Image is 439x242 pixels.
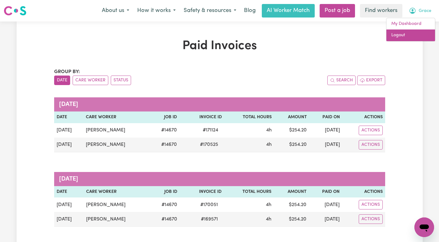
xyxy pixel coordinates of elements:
th: Care Worker [83,111,149,123]
th: Actions [342,111,385,123]
th: Date [54,111,84,123]
span: 4 hours [266,142,272,147]
span: # 169571 [197,216,221,223]
caption: [DATE] [54,172,385,186]
td: $ 254.20 [274,197,309,212]
td: $ 254.20 [274,123,309,138]
th: Amount [274,111,309,123]
a: Find workers [360,4,402,18]
td: # 14670 [149,212,180,227]
td: [DATE] [309,138,342,152]
th: Invoice ID [180,186,224,198]
th: Job ID [149,186,180,198]
td: [DATE] [54,197,84,212]
th: Total Hours [224,186,274,198]
button: sort invoices by date [54,76,70,85]
th: Paid On [309,111,342,123]
td: [DATE] [54,212,84,227]
a: Blog [240,4,259,18]
th: Care Worker [84,186,149,198]
td: # 14670 [149,197,180,212]
th: Total Hours [224,111,274,123]
td: $ 254.20 [274,212,309,227]
a: Careseekers logo [4,4,26,18]
button: Actions [359,140,383,150]
span: # 170525 [196,141,222,148]
td: [PERSON_NAME] [83,138,149,152]
span: Group by: [54,69,80,74]
span: 4 hours [266,202,271,207]
td: [PERSON_NAME] [84,197,149,212]
a: AI Worker Match [262,4,315,18]
caption: [DATE] [54,97,385,111]
div: My Account [386,18,435,41]
img: Careseekers logo [4,5,26,16]
td: # 14670 [149,138,179,152]
button: My Account [405,4,435,17]
button: sort invoices by care worker [73,76,108,85]
a: Post a job [320,4,355,18]
button: Search [327,76,356,85]
th: Paid On [309,186,342,198]
span: 4 hours [266,217,271,222]
td: [DATE] [309,197,342,212]
td: [PERSON_NAME] [83,123,149,138]
button: Actions [359,126,383,135]
button: Actions [359,200,383,209]
button: Export [357,76,385,85]
td: [DATE] [54,138,84,152]
a: Logout [386,29,435,41]
td: [DATE] [309,123,342,138]
span: # 170051 [197,201,221,209]
td: $ 254.20 [274,138,309,152]
button: Safety & resources [180,4,240,17]
td: [DATE] [54,123,84,138]
td: [DATE] [309,212,342,227]
td: # 14670 [149,123,179,138]
td: [PERSON_NAME] [84,212,149,227]
th: Actions [342,186,385,198]
th: Invoice ID [179,111,224,123]
button: About us [98,4,133,17]
button: sort invoices by paid status [111,76,131,85]
h1: Paid Invoices [54,39,385,53]
span: Grace [419,8,431,14]
span: # 171124 [199,127,222,134]
button: Actions [359,214,383,224]
a: My Dashboard [386,18,435,30]
th: Amount [274,186,309,198]
iframe: Button to launch messaging window [414,217,434,237]
th: Job ID [149,111,179,123]
span: 4 hours [266,128,272,133]
button: How it works [133,4,180,17]
th: Date [54,186,84,198]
